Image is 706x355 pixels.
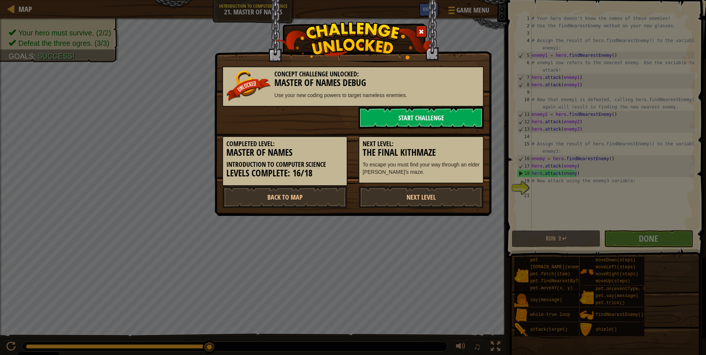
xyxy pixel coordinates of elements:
h5: Next Level: [363,140,480,148]
p: To escape you must find your way through an elder [PERSON_NAME]'s maze. [363,161,480,176]
h3: The Final Kithmaze [363,148,480,158]
h3: Master Of Names Debug [226,78,480,88]
h3: Levels Complete: 16/18 [226,168,343,178]
p: Use your new coding powers to target nameless enemies. [226,92,480,99]
span: Concept Challenge Unlocked: [274,69,359,79]
img: challenge_unlocked.png [274,22,432,59]
img: unlocked_banner.png [226,70,271,101]
a: Back to Map [222,186,347,208]
h3: Master of Names [226,148,343,158]
h5: Completed Level: [226,140,343,148]
a: Next Level [359,186,484,208]
a: Start Challenge [359,107,484,129]
h5: Introduction to Computer Science [226,161,343,168]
